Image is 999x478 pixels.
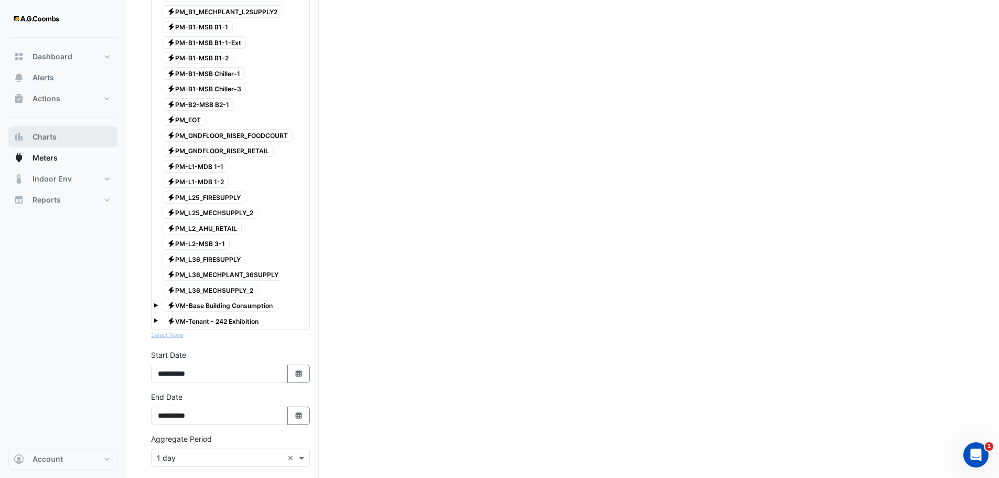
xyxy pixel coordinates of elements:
app-icon: Indoor Env [14,174,24,184]
img: Company Logo [13,8,60,29]
span: VM-Tenant - 242 Exhibition [163,315,263,327]
button: Reports [8,189,117,210]
fa-icon: Select Date [294,369,304,378]
fa-icon: Electricity [167,147,175,155]
span: PM_L25_FIRESUPPLY [163,191,245,204]
fa-icon: Electricity [167,85,175,93]
fa-icon: Electricity [167,131,175,139]
span: Clear [287,452,296,463]
button: Account [8,449,117,470]
fa-icon: Electricity [167,116,175,124]
span: PM-L2-MSB 3-1 [163,238,230,250]
fa-icon: Electricity [167,224,175,232]
span: PM_GNDFLOOR_RISER_FOODCOURT [163,129,293,142]
app-icon: Alerts [14,72,24,83]
label: Start Date [151,349,186,360]
app-icon: Reports [14,195,24,205]
span: Reports [33,195,61,205]
span: PM-B1-MSB Chiller-1 [163,67,245,80]
span: Dashboard [33,51,72,62]
iframe: Intercom live chat [963,442,989,468]
fa-icon: Select Date [294,411,304,420]
fa-icon: Electricity [167,23,175,31]
app-icon: Charts [14,132,24,142]
span: PM_L25_MECHSUPPLY_2 [163,207,258,219]
span: PM-B2-MSB B2-1 [163,98,234,111]
fa-icon: Electricity [167,317,175,325]
fa-icon: Electricity [167,178,175,186]
span: Indoor Env [33,174,72,184]
span: PM_L36_MECHSUPPLY_2 [163,284,258,296]
span: Alerts [33,72,54,83]
fa-icon: Electricity [167,7,175,15]
button: Meters [8,147,117,168]
span: PM_L2_AHU_RETAIL [163,222,242,235]
fa-icon: Electricity [167,271,175,279]
span: PM_EOT [163,114,206,126]
label: Aggregate Period [151,433,212,444]
span: Account [33,454,63,464]
span: PM-L1-MDB 1-1 [163,160,228,173]
fa-icon: Electricity [167,162,175,170]
fa-icon: Electricity [167,193,175,201]
app-icon: Dashboard [14,51,24,62]
span: PM_L36_MECHPLANT_36SUPPLY [163,269,283,281]
span: PM-L1-MDB 1-2 [163,176,229,188]
span: Meters [33,153,58,163]
fa-icon: Electricity [167,302,175,310]
label: End Date [151,391,182,402]
span: VM-Base Building Consumption [163,300,277,312]
span: PM-B1-MSB B1-2 [163,52,233,65]
fa-icon: Electricity [167,209,175,217]
button: Alerts [8,67,117,88]
fa-icon: Electricity [167,54,175,62]
button: Actions [8,88,117,109]
button: Dashboard [8,46,117,67]
span: PM-B1-MSB B1-1-Ext [163,36,246,49]
span: PM_B1_MECHPLANT_L2SUPPLY2 [163,5,282,18]
button: Charts [8,126,117,147]
span: PM-B1-MSB Chiller-3 [163,83,246,95]
span: Charts [33,132,57,142]
span: PM-B1-MSB B1-1 [163,21,233,34]
fa-icon: Electricity [167,240,175,248]
span: PM_GNDFLOOR_RISER_RETAIL [163,145,274,157]
span: PM_L36_FIRESUPPLY [163,253,245,265]
span: 1 [985,442,993,451]
fa-icon: Electricity [167,255,175,263]
span: Actions [33,93,60,104]
fa-icon: Electricity [167,100,175,108]
fa-icon: Electricity [167,286,175,294]
app-icon: Actions [14,93,24,104]
button: Indoor Env [8,168,117,189]
fa-icon: Electricity [167,69,175,77]
app-icon: Meters [14,153,24,163]
fa-icon: Electricity [167,38,175,46]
